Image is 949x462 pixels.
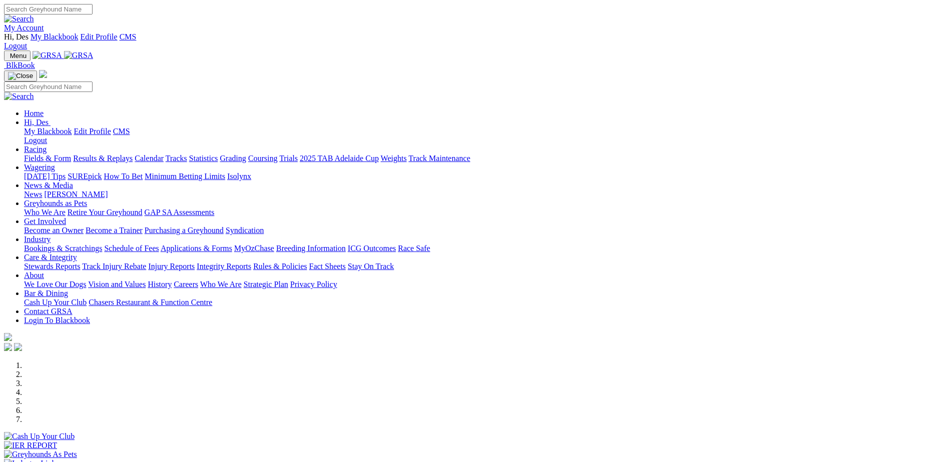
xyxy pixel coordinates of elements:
a: Bar & Dining [24,289,68,297]
a: How To Bet [104,172,143,180]
a: Care & Integrity [24,253,77,261]
span: Hi, Des [24,118,49,126]
a: Contact GRSA [24,307,72,315]
a: Fields & Form [24,154,71,162]
input: Search [4,81,93,92]
a: News & Media [24,181,73,189]
a: Track Injury Rebate [82,262,146,270]
img: Cash Up Your Club [4,432,75,441]
a: History [148,280,172,288]
a: Grading [220,154,246,162]
a: Track Maintenance [409,154,470,162]
a: Cash Up Your Club [24,298,87,306]
a: Injury Reports [148,262,195,270]
a: Bookings & Scratchings [24,244,102,252]
a: Fact Sheets [309,262,346,270]
a: Racing [24,145,47,153]
a: Home [24,109,44,117]
a: Careers [174,280,198,288]
a: Breeding Information [276,244,346,252]
a: My Account [4,23,44,32]
a: My Blackbook [31,32,79,41]
a: Trials [279,154,298,162]
a: Stay On Track [348,262,394,270]
img: facebook.svg [4,343,12,351]
button: Toggle navigation [4,50,31,61]
a: Become a Trainer [86,226,143,234]
div: Bar & Dining [24,298,945,307]
a: News [24,190,42,198]
a: Retire Your Greyhound [68,208,143,216]
a: Who We Are [24,208,66,216]
a: Login To Blackbook [24,316,90,324]
a: [DATE] Tips [24,172,66,180]
a: ICG Outcomes [348,244,396,252]
a: Get Involved [24,217,66,225]
img: Search [4,14,34,23]
a: Rules & Policies [253,262,307,270]
a: Applications & Forms [161,244,232,252]
a: 2025 TAB Adelaide Cup [300,154,379,162]
img: logo-grsa-white.png [4,333,12,341]
a: Wagering [24,163,55,171]
a: About [24,271,44,279]
a: MyOzChase [234,244,274,252]
div: Racing [24,154,945,163]
a: CMS [120,32,137,41]
a: Minimum Betting Limits [145,172,225,180]
a: Purchasing a Greyhound [145,226,224,234]
img: IER REPORT [4,441,57,450]
img: logo-grsa-white.png [39,70,47,78]
a: Edit Profile [80,32,117,41]
a: CMS [113,127,130,135]
span: Menu [10,52,27,59]
a: Statistics [189,154,218,162]
a: Strategic Plan [244,280,288,288]
a: [PERSON_NAME] [44,190,108,198]
a: Race Safe [398,244,430,252]
div: Industry [24,244,945,253]
a: Edit Profile [74,127,111,135]
input: Search [4,4,93,14]
div: Hi, Des [24,127,945,145]
div: About [24,280,945,289]
a: Privacy Policy [290,280,337,288]
div: My Account [4,32,945,50]
div: Wagering [24,172,945,181]
a: Tracks [166,154,187,162]
a: Syndication [226,226,264,234]
a: Logout [4,41,27,50]
a: My Blackbook [24,127,72,135]
span: BlkBook [6,61,35,69]
a: BlkBook [4,61,35,69]
a: Schedule of Fees [104,244,159,252]
div: Care & Integrity [24,262,945,271]
a: Isolynx [227,172,251,180]
a: Integrity Reports [197,262,251,270]
img: Greyhounds As Pets [4,450,77,459]
div: News & Media [24,190,945,199]
a: GAP SA Assessments [145,208,215,216]
img: twitter.svg [14,343,22,351]
a: Weights [381,154,407,162]
a: Become an Owner [24,226,84,234]
img: Search [4,92,34,101]
a: Results & Replays [73,154,133,162]
a: SUREpick [68,172,102,180]
a: Logout [24,136,47,144]
a: Calendar [135,154,164,162]
a: Hi, Des [24,118,51,126]
a: Chasers Restaurant & Function Centre [89,298,212,306]
div: Greyhounds as Pets [24,208,945,217]
div: Get Involved [24,226,945,235]
a: Stewards Reports [24,262,80,270]
span: Hi, Des [4,32,29,41]
img: GRSA [64,51,94,60]
a: We Love Our Dogs [24,280,86,288]
a: Coursing [248,154,278,162]
a: Industry [24,235,51,243]
img: GRSA [33,51,62,60]
img: Close [8,72,33,80]
a: Greyhounds as Pets [24,199,87,207]
a: Vision and Values [88,280,146,288]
